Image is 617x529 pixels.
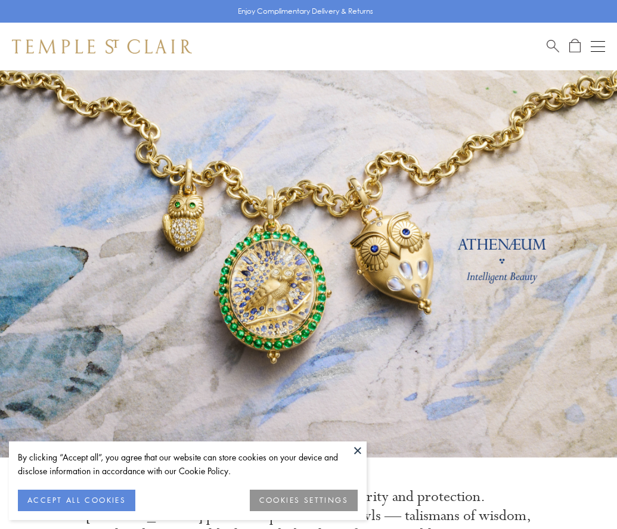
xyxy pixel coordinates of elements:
[12,39,192,54] img: Temple St. Clair
[18,450,358,478] div: By clicking “Accept all”, you agree that our website can store cookies on your device and disclos...
[238,5,373,17] p: Enjoy Complimentary Delivery & Returns
[18,490,135,511] button: ACCEPT ALL COOKIES
[591,39,605,54] button: Open navigation
[547,39,559,54] a: Search
[569,39,581,54] a: Open Shopping Bag
[250,490,358,511] button: COOKIES SETTINGS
